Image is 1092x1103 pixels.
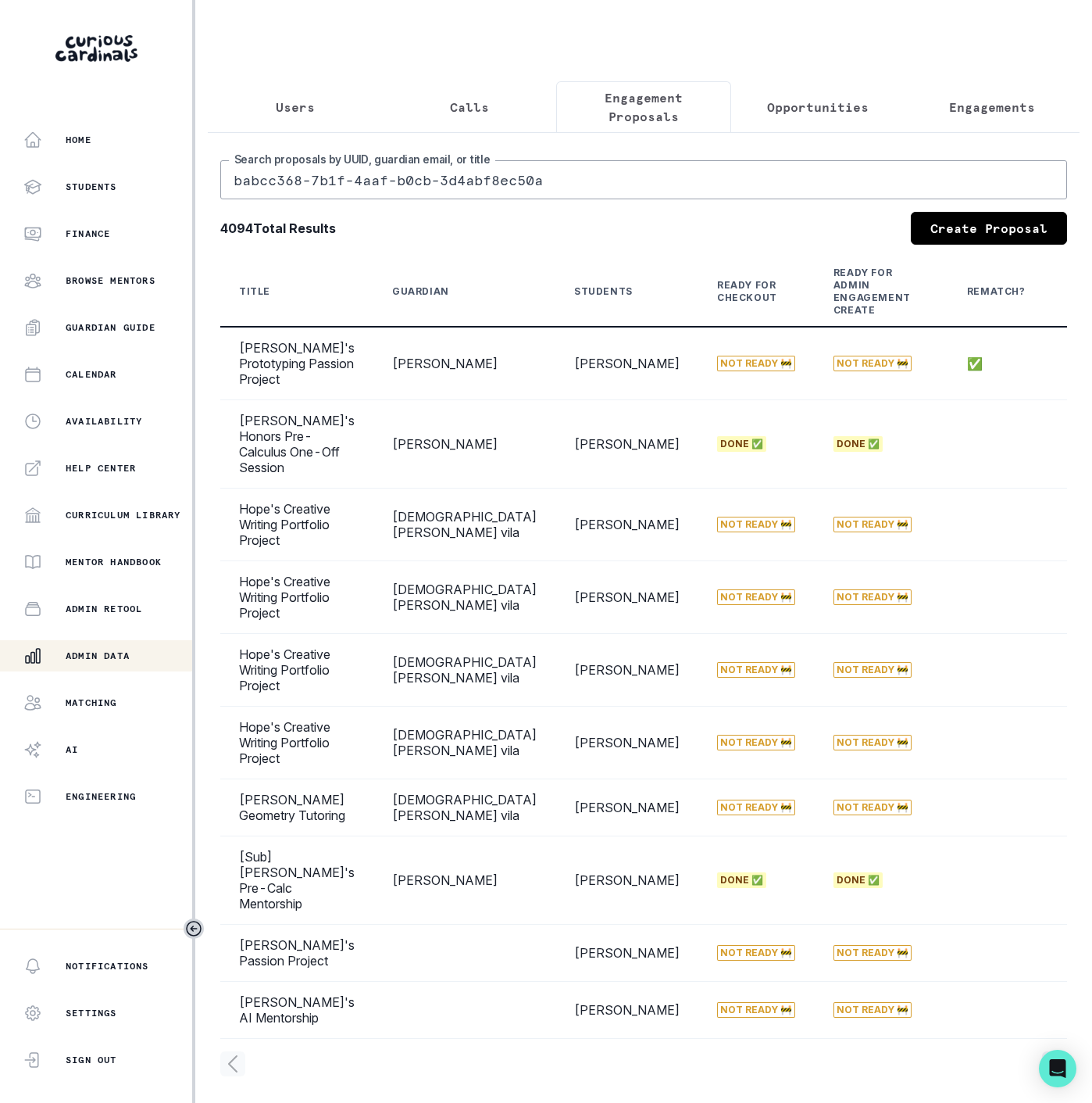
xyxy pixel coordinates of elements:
td: Hope's Creative Writing Portfolio Project [220,707,373,779]
td: [PERSON_NAME] [555,327,698,400]
span: Not Ready 🚧 [717,356,795,371]
p: Opportunities [767,98,869,116]
p: Availability [66,415,142,428]
div: Ready for Checkout [717,279,777,304]
span: Not Ready 🚧 [717,589,795,605]
td: [PERSON_NAME] [555,779,698,836]
p: Finance [66,227,110,240]
td: [PERSON_NAME] [373,836,555,925]
td: [PERSON_NAME] [373,400,555,489]
p: Admin Retool [66,603,142,615]
span: Not Ready 🚧 [717,800,795,815]
span: Done ✅ [833,436,883,452]
p: Students [66,181,117,193]
td: Hope's Creative Writing Portfolio Project [220,489,373,561]
span: Not Ready 🚧 [717,735,795,750]
td: [Sub] [PERSON_NAME]'s Pre-Calc Mentorship [220,836,373,925]
p: Settings [66,1007,117,1019]
td: [PERSON_NAME] [373,327,555,400]
div: Students [574,285,633,298]
span: Not Ready 🚧 [833,356,912,371]
td: [DEMOGRAPHIC_DATA][PERSON_NAME] vila [373,707,555,779]
td: [PERSON_NAME] [555,925,698,982]
p: Engagements [949,98,1035,116]
td: [DEMOGRAPHIC_DATA][PERSON_NAME] vila [373,634,555,707]
span: Not Ready 🚧 [717,1002,795,1018]
div: Title [239,285,270,298]
p: Help Center [66,462,136,475]
span: Done ✅ [833,872,883,888]
span: Not Ready 🚧 [833,662,912,678]
span: Not Ready 🚧 [833,735,912,750]
td: [PERSON_NAME] [555,400,698,489]
p: Curriculum Library [66,509,181,521]
a: Create Proposal [911,212,1067,245]
td: [PERSON_NAME] [555,489,698,561]
p: Mentor Handbook [66,556,162,568]
p: Calls [450,98,489,116]
td: [PERSON_NAME]'s Prototyping Passion Project [220,327,373,400]
td: Hope's Creative Writing Portfolio Project [220,561,373,634]
td: Hope's Creative Writing Portfolio Project [220,634,373,707]
p: Engineering [66,790,136,803]
p: AI [66,743,78,756]
td: [PERSON_NAME]'s Honors Pre-Calculus One-Off Session [220,400,373,489]
td: [PERSON_NAME] [555,561,698,634]
img: Curious Cardinals Logo [55,35,137,62]
span: Not Ready 🚧 [833,800,912,815]
p: Calendar [66,368,117,381]
p: Sign Out [66,1054,117,1066]
span: Not Ready 🚧 [717,517,795,532]
td: [PERSON_NAME] [555,634,698,707]
td: [PERSON_NAME] [555,982,698,1039]
div: Guardian [392,285,449,298]
span: Not Ready 🚧 [833,517,912,532]
p: Browse Mentors [66,274,155,287]
div: Rematch? [967,285,1026,298]
p: Engagement Proposals [569,88,717,126]
td: [DEMOGRAPHIC_DATA][PERSON_NAME] vila [373,489,555,561]
td: [PERSON_NAME]'s AI Mentorship [220,982,373,1039]
span: Not Ready 🚧 [717,662,795,678]
td: [PERSON_NAME] [555,707,698,779]
span: Not Ready 🚧 [833,589,912,605]
div: Open Intercom Messenger [1039,1050,1076,1087]
svg: page left [220,1051,245,1076]
td: [DEMOGRAPHIC_DATA][PERSON_NAME] vila [373,779,555,836]
span: Not Ready 🚧 [717,945,795,961]
span: Done ✅ [717,436,766,452]
p: Admin Data [66,650,130,662]
div: Ready for Admin Engagement Create [833,267,911,317]
b: 4094 Total Results [220,219,336,238]
p: Users [276,98,315,116]
p: ✅ [967,356,1044,371]
p: Guardian Guide [66,321,155,334]
td: [DEMOGRAPHIC_DATA][PERSON_NAME] vila [373,561,555,634]
span: Done ✅ [717,872,766,888]
span: Not Ready 🚧 [833,1002,912,1018]
p: Home [66,134,91,146]
td: [PERSON_NAME] [555,836,698,925]
p: Notifications [66,960,149,972]
td: [PERSON_NAME] Geometry Tutoring [220,779,373,836]
td: [PERSON_NAME]'s Passion Project [220,925,373,982]
button: Toggle sidebar [184,919,204,939]
span: Not Ready 🚧 [833,945,912,961]
p: Matching [66,697,117,709]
